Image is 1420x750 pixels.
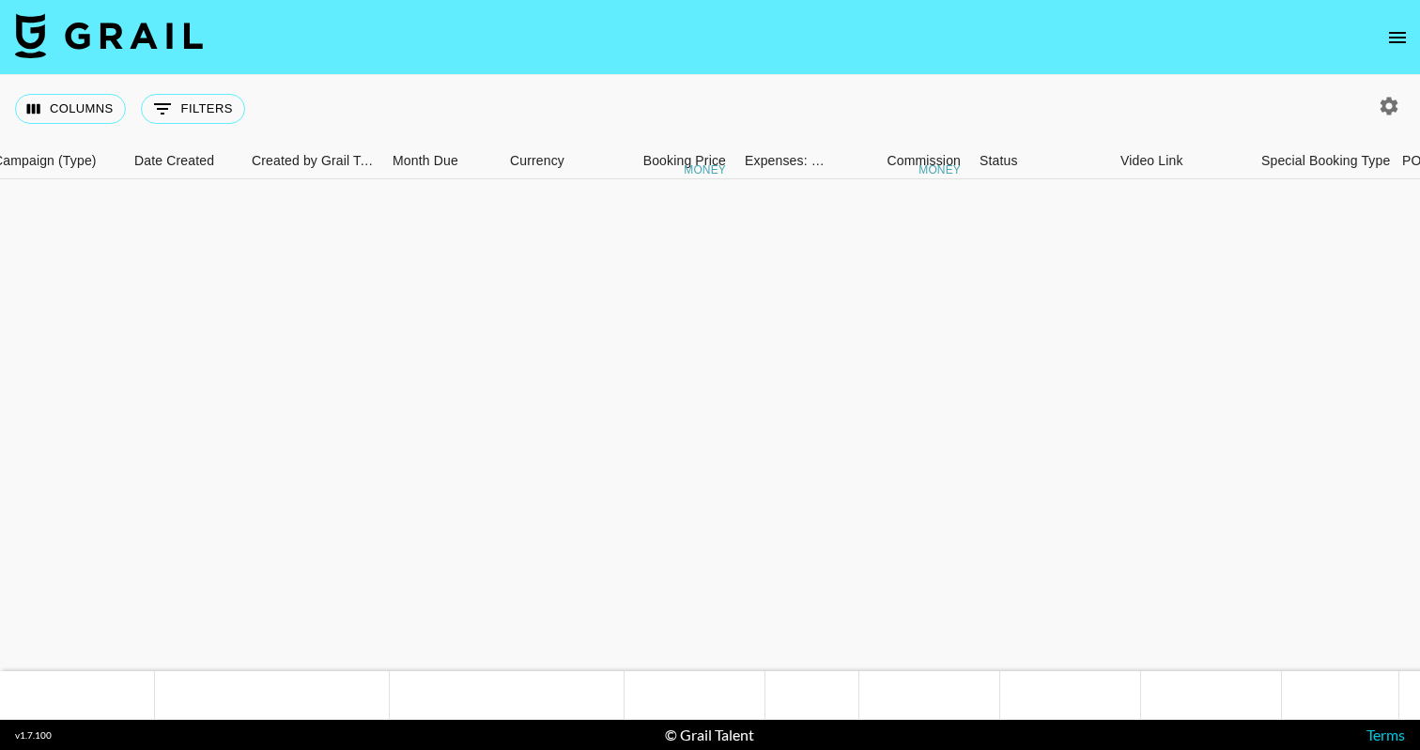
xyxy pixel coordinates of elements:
[887,143,961,179] div: Commission
[1366,726,1405,743] a: Terms
[643,143,726,179] div: Booking Price
[134,143,214,179] div: Date Created
[665,726,754,744] div: © Grail Talent
[735,143,829,179] div: Expenses: Remove Commission?
[15,729,52,742] div: v 1.7.100
[125,143,242,179] div: Date Created
[1252,143,1393,179] div: Special Booking Type
[918,164,961,176] div: money
[684,164,726,176] div: money
[970,143,1111,179] div: Status
[1111,143,1252,179] div: Video Link
[1120,143,1183,179] div: Video Link
[1261,143,1390,179] div: Special Booking Type
[501,143,594,179] div: Currency
[980,143,1018,179] div: Status
[393,143,458,179] div: Month Due
[745,143,826,179] div: Expenses: Remove Commission?
[141,94,245,124] button: Show filters
[383,143,501,179] div: Month Due
[510,143,564,179] div: Currency
[15,94,126,124] button: Select columns
[242,143,383,179] div: Created by Grail Team
[252,143,379,179] div: Created by Grail Team
[15,13,203,58] img: Grail Talent
[1379,19,1416,56] button: open drawer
